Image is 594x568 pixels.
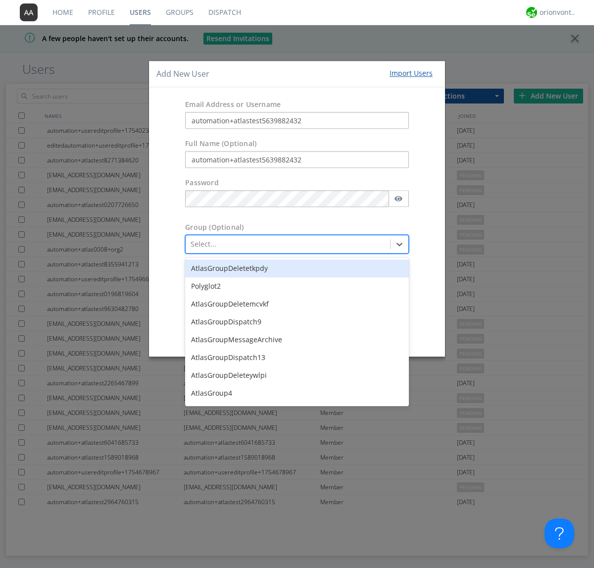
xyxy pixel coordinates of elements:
label: Password [185,178,219,188]
label: Group (Optional) [185,223,244,233]
label: Full Name (Optional) [185,139,256,149]
div: AtlasGroupDispatch9 [185,313,409,331]
input: e.g. email@address.com, Housekeeping1 [185,112,409,129]
div: AtlasGroup4 [185,385,409,403]
input: Julie Appleseed [185,152,409,168]
div: Polyglot2 [185,278,409,296]
div: AtlasGroupMessageArchive [185,331,409,349]
div: orionvontas+atlas+automation+org2 [540,7,577,17]
div: AtlasGroupDeleteywlpi [185,367,409,385]
label: Email Address or Username [185,100,281,110]
div: AtlasGroupDeletetkpdy [185,260,409,278]
div: Import Users [390,68,433,78]
img: 373638.png [20,3,38,21]
div: AtlasGroupDeletemcvkf [185,296,409,313]
h4: Add New User [156,68,209,80]
div: AtlasGroupDispatch13 [185,349,409,367]
div: AtlasGroupDeletemskyn [185,403,409,420]
img: 29d36aed6fa347d5a1537e7736e6aa13 [526,7,537,18]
